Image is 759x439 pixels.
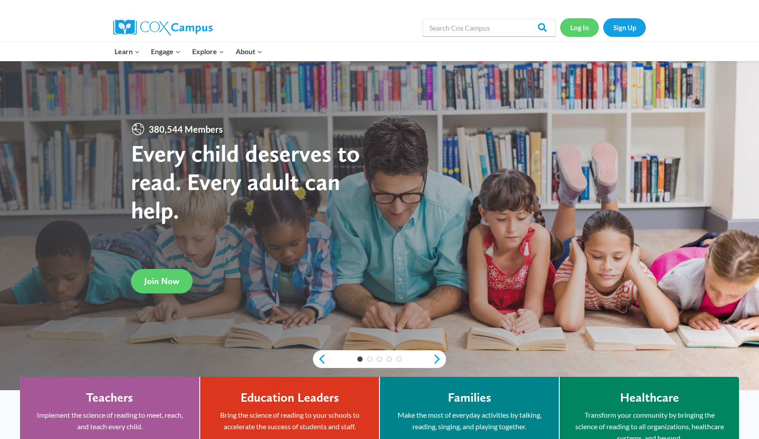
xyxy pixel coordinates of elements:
[367,356,372,362] a: 2
[357,356,363,362] a: 1
[387,356,392,362] a: 4
[396,356,402,362] a: 5
[113,20,213,36] img: Cox Campus
[313,350,446,368] div: content slider buttons
[109,42,146,61] button: Child menu of Learn
[393,409,546,432] p: Make the most of everyday activities by talking, reading, singing, and playing together.
[448,390,491,405] h4: Families
[620,390,679,405] h4: Healthcare
[560,18,599,36] a: Log In
[313,354,326,364] a: previous
[131,139,360,224] strong: Every child deserves to read. Every adult can help.
[230,42,268,61] button: Child menu of About
[377,356,382,362] a: 3
[146,42,187,61] button: Child menu of Engage
[560,18,646,36] nav: Secondary Navigation
[241,390,339,405] h4: Education Leaders
[145,122,226,136] span: 380,544 Members
[433,354,446,364] a: next
[131,269,193,293] a: Join Now
[603,18,646,36] a: Sign Up
[144,276,179,286] span: Join Now
[109,42,268,61] nav: Primary Navigation
[186,42,230,61] button: Child menu of Explore
[423,19,556,36] input: Search Cox Campus
[86,390,133,405] h4: Teachers
[213,409,366,432] p: Bring the science of reading to your schools to accelerate the success of students and staff.
[33,409,186,432] p: Implement the science of reading to meet, reach, and teach every child.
